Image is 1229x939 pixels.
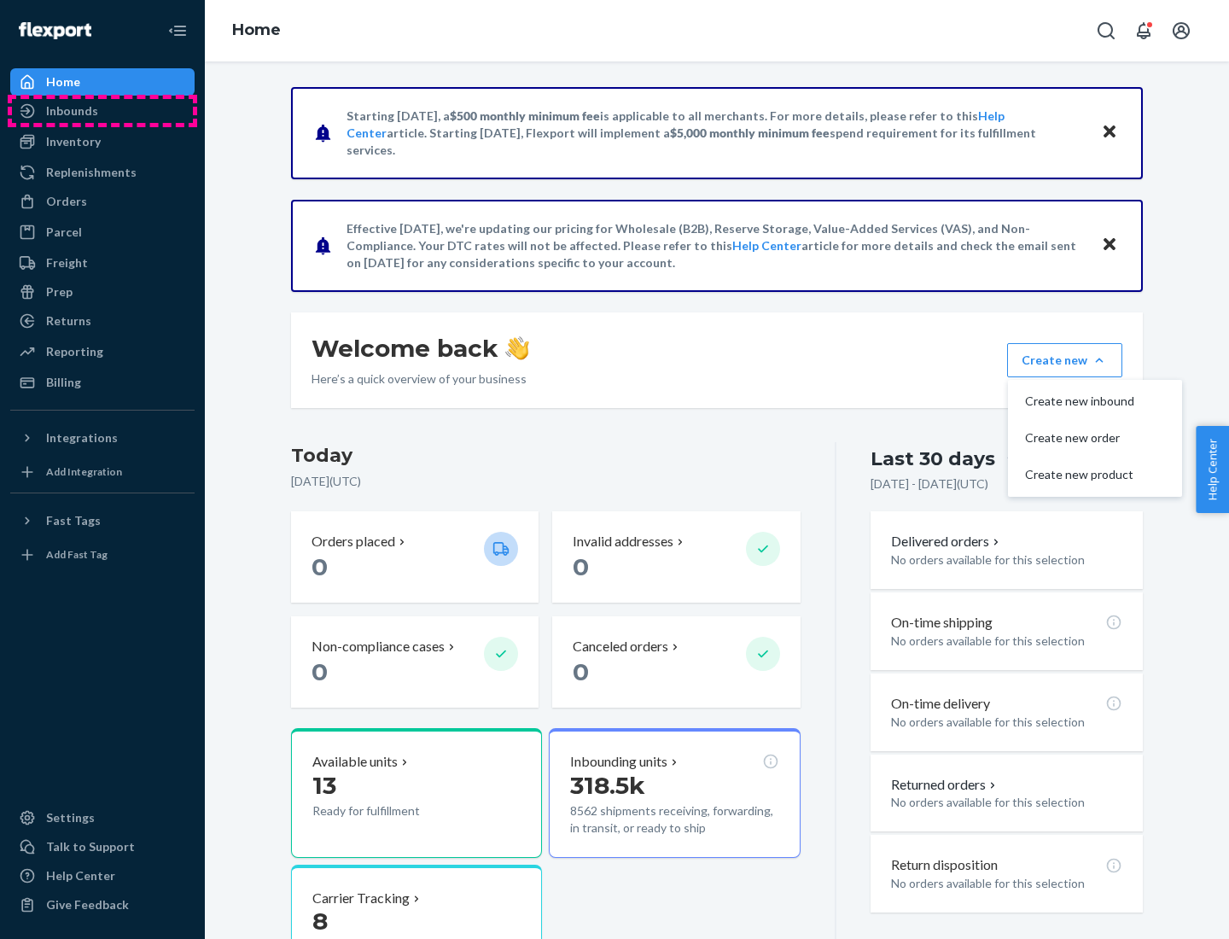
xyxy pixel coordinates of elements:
[10,188,195,215] a: Orders
[46,464,122,479] div: Add Integration
[10,541,195,569] a: Add Fast Tag
[10,159,195,186] a: Replenishments
[10,833,195,860] a: Talk to Support
[46,547,108,562] div: Add Fast Tag
[549,728,800,858] button: Inbounding units318.5k8562 shipments receiving, forwarding, in transit, or ready to ship
[46,164,137,181] div: Replenishments
[891,551,1122,569] p: No orders available for this selection
[312,370,529,388] p: Here’s a quick overview of your business
[732,238,801,253] a: Help Center
[570,771,645,800] span: 318.5k
[46,374,81,391] div: Billing
[570,752,667,772] p: Inbounding units
[46,343,103,360] div: Reporting
[312,752,398,772] p: Available units
[573,637,668,656] p: Canceled orders
[46,193,87,210] div: Orders
[10,278,195,306] a: Prep
[218,6,294,55] ol: breadcrumbs
[46,838,135,855] div: Talk to Support
[1011,420,1179,457] button: Create new order
[570,802,778,837] p: 8562 shipments receiving, forwarding, in transit, or ready to ship
[1025,395,1134,407] span: Create new inbound
[312,657,328,686] span: 0
[891,694,990,714] p: On-time delivery
[10,424,195,452] button: Integrations
[891,714,1122,731] p: No orders available for this selection
[10,97,195,125] a: Inbounds
[46,73,80,90] div: Home
[312,771,336,800] span: 13
[46,312,91,330] div: Returns
[46,283,73,300] div: Prep
[312,637,445,656] p: Non-compliance cases
[291,616,539,708] button: Non-compliance cases 0
[10,307,195,335] a: Returns
[891,875,1122,892] p: No orders available for this selection
[312,907,328,936] span: 8
[891,633,1122,650] p: No orders available for this selection
[312,552,328,581] span: 0
[670,125,830,140] span: $5,000 monthly minimum fee
[312,802,470,819] p: Ready for fulfillment
[347,220,1085,271] p: Effective [DATE], we're updating our pricing for Wholesale (B2B), Reserve Storage, Value-Added Se...
[291,511,539,603] button: Orders placed 0
[1011,383,1179,420] button: Create new inbound
[46,224,82,241] div: Parcel
[1164,14,1198,48] button: Open account menu
[46,429,118,446] div: Integrations
[19,22,91,39] img: Flexport logo
[10,862,195,889] a: Help Center
[505,336,529,360] img: hand-wave emoji
[1011,457,1179,493] button: Create new product
[291,728,542,858] button: Available units13Ready for fulfillment
[573,552,589,581] span: 0
[552,511,800,603] button: Invalid addresses 0
[291,473,801,490] p: [DATE] ( UTC )
[10,507,195,534] button: Fast Tags
[46,809,95,826] div: Settings
[1025,469,1134,481] span: Create new product
[312,333,529,364] h1: Welcome back
[1127,14,1161,48] button: Open notifications
[871,446,995,472] div: Last 30 days
[46,512,101,529] div: Fast Tags
[10,128,195,155] a: Inventory
[10,219,195,246] a: Parcel
[1089,14,1123,48] button: Open Search Box
[552,616,800,708] button: Canceled orders 0
[891,532,1003,551] button: Delivered orders
[1098,233,1121,258] button: Close
[46,867,115,884] div: Help Center
[891,794,1122,811] p: No orders available for this selection
[10,458,195,486] a: Add Integration
[10,338,195,365] a: Reporting
[450,108,600,123] span: $500 monthly minimum fee
[232,20,281,39] a: Home
[46,133,101,150] div: Inventory
[891,855,998,875] p: Return disposition
[312,532,395,551] p: Orders placed
[573,657,589,686] span: 0
[871,475,988,493] p: [DATE] - [DATE] ( UTC )
[46,254,88,271] div: Freight
[312,889,410,908] p: Carrier Tracking
[347,108,1085,159] p: Starting [DATE], a is applicable to all merchants. For more details, please refer to this article...
[291,442,801,469] h3: Today
[10,369,195,396] a: Billing
[1025,432,1134,444] span: Create new order
[10,804,195,831] a: Settings
[160,14,195,48] button: Close Navigation
[1098,120,1121,145] button: Close
[891,613,993,633] p: On-time shipping
[1196,426,1229,513] button: Help Center
[891,775,999,795] button: Returned orders
[46,896,129,913] div: Give Feedback
[573,532,673,551] p: Invalid addresses
[46,102,98,120] div: Inbounds
[10,891,195,919] button: Give Feedback
[10,68,195,96] a: Home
